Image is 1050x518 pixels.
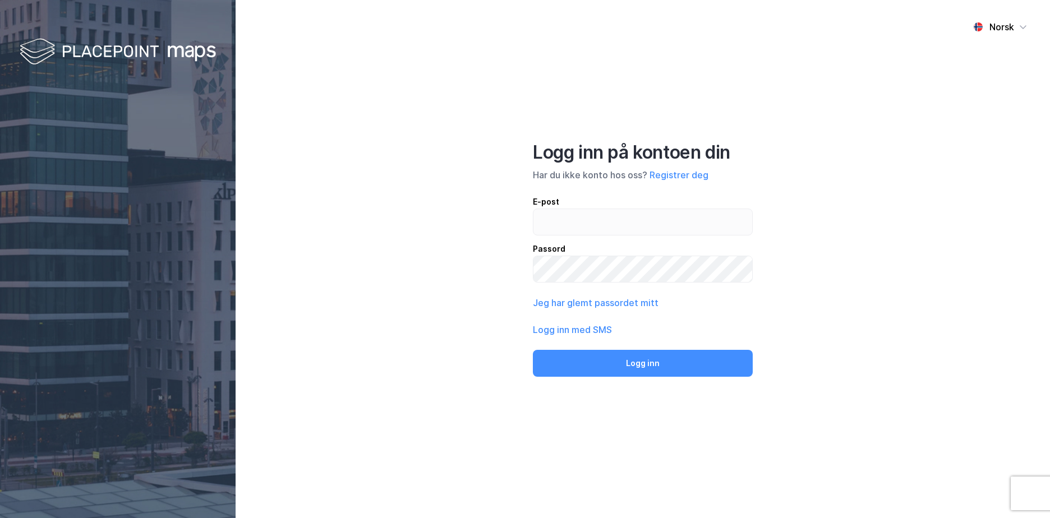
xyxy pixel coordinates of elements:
[533,141,753,164] div: Logg inn på kontoen din
[533,296,658,309] button: Jeg har glemt passordet mitt
[20,36,216,69] img: logo-white.f07954bde2210d2a523dddb988cd2aa7.svg
[533,242,753,256] div: Passord
[533,350,753,377] button: Logg inn
[989,20,1014,34] div: Norsk
[994,464,1050,518] iframe: Chat Widget
[533,195,753,209] div: E-post
[533,323,612,336] button: Logg inn med SMS
[533,168,753,182] div: Har du ikke konto hos oss?
[650,168,708,182] button: Registrer deg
